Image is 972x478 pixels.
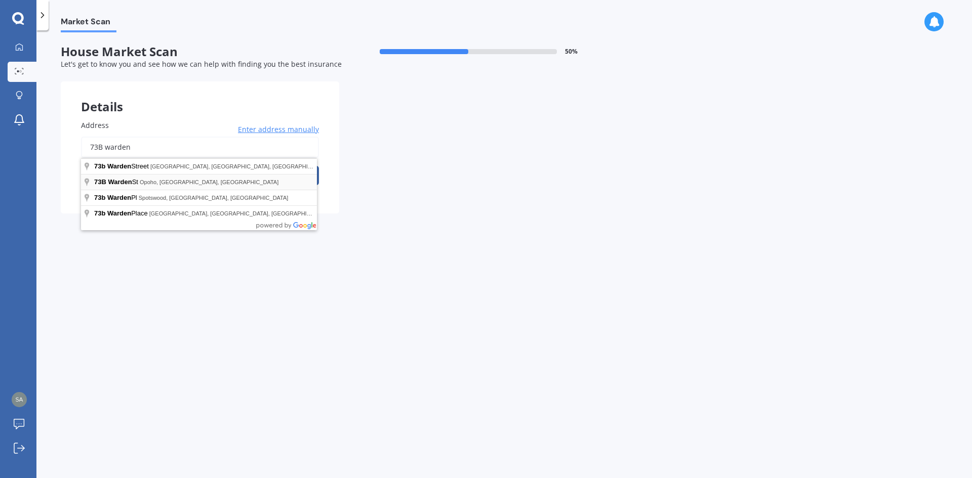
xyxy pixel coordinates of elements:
[61,17,116,30] span: Market Scan
[139,195,289,201] span: Spotswood, [GEOGRAPHIC_DATA], [GEOGRAPHIC_DATA]
[238,124,319,135] span: Enter address manually
[94,194,139,201] span: Pl
[61,59,342,69] span: Let's get to know you and see how we can help with finding you the best insurance
[94,162,131,170] span: 73b Warden
[61,45,339,59] span: House Market Scan
[108,178,132,186] span: Warden
[94,178,140,186] span: St
[81,137,319,158] input: Enter address
[12,392,27,407] img: aeba83747de5bba7aebc3e29bfe9e120
[94,178,106,186] span: 73B
[94,209,149,217] span: Place
[94,162,150,170] span: Street
[565,48,578,55] span: 50 %
[94,209,131,217] span: 73b Warden
[61,81,339,112] div: Details
[81,120,109,130] span: Address
[94,194,131,201] span: 73b Warden
[149,210,330,216] span: [GEOGRAPHIC_DATA], [GEOGRAPHIC_DATA], [GEOGRAPHIC_DATA]
[150,163,331,169] span: [GEOGRAPHIC_DATA], [GEOGRAPHIC_DATA], [GEOGRAPHIC_DATA]
[140,179,278,185] span: Opoho, [GEOGRAPHIC_DATA], [GEOGRAPHIC_DATA]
